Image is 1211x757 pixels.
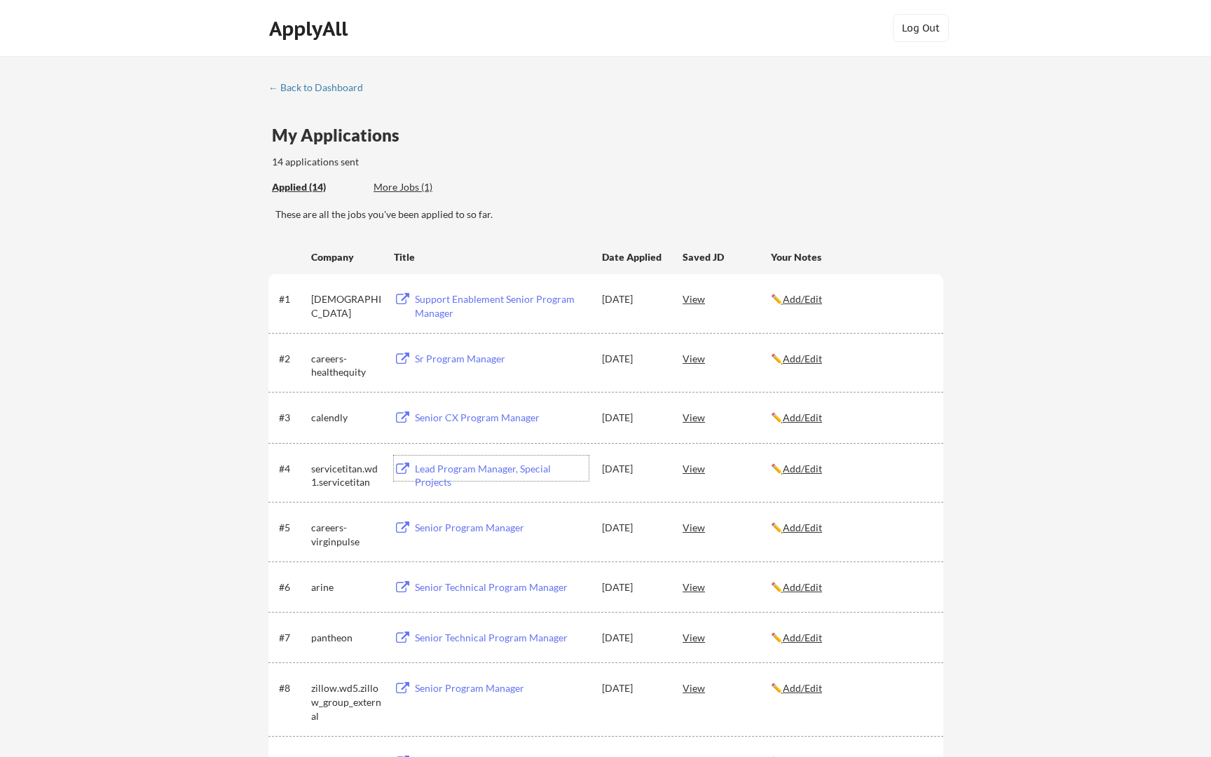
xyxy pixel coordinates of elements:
div: [DEMOGRAPHIC_DATA] [311,292,381,320]
div: Company [311,250,381,264]
div: #1 [279,292,306,306]
div: Senior Program Manager [415,521,589,535]
div: ✏️ [771,681,931,695]
div: #6 [279,580,306,594]
div: ✏️ [771,411,931,425]
div: Senior Program Manager [415,681,589,695]
div: ✏️ [771,462,931,476]
div: [DATE] [602,681,664,695]
div: Date Applied [602,250,664,264]
div: careers-virginpulse [311,521,381,548]
div: My Applications [272,127,411,144]
div: ✏️ [771,521,931,535]
u: Add/Edit [783,463,822,475]
div: [DATE] [602,292,664,306]
div: Sr Program Manager [415,352,589,366]
div: ✏️ [771,580,931,594]
div: [DATE] [602,411,664,425]
div: View [683,404,771,430]
u: Add/Edit [783,353,822,364]
div: View [683,514,771,540]
u: Add/Edit [783,682,822,694]
div: View [683,346,771,371]
button: Log Out [893,14,949,42]
div: servicetitan.wd1.servicetitan [311,462,381,489]
div: These are all the jobs you've been applied to so far. [275,207,943,221]
div: ✏️ [771,352,931,366]
div: ✏️ [771,292,931,306]
div: Lead Program Manager, Special Projects [415,462,589,489]
div: View [683,625,771,650]
div: #2 [279,352,306,366]
div: [DATE] [602,580,664,594]
div: arine [311,580,381,594]
div: Senior Technical Program Manager [415,631,589,645]
u: Add/Edit [783,411,822,423]
div: ✏️ [771,631,931,645]
div: zillow.wd5.zillow_group_external [311,681,381,723]
div: #8 [279,681,306,695]
div: [DATE] [602,462,664,476]
div: More Jobs (1) [374,180,477,194]
u: Add/Edit [783,581,822,593]
div: pantheon [311,631,381,645]
div: View [683,456,771,481]
div: #7 [279,631,306,645]
div: Applied (14) [272,180,363,194]
div: ← Back to Dashboard [268,83,374,93]
div: Your Notes [771,250,931,264]
div: View [683,286,771,311]
div: View [683,675,771,700]
div: [DATE] [602,631,664,645]
div: #4 [279,462,306,476]
u: Add/Edit [783,632,822,643]
div: Senior CX Program Manager [415,411,589,425]
div: [DATE] [602,352,664,366]
div: #5 [279,521,306,535]
div: [DATE] [602,521,664,535]
a: ← Back to Dashboard [268,82,374,96]
u: Add/Edit [783,521,822,533]
div: View [683,574,771,599]
div: Support Enablement Senior Program Manager [415,292,589,320]
div: 14 applications sent [272,155,543,169]
div: calendly [311,411,381,425]
div: Saved JD [683,244,771,269]
div: careers-healthequity [311,352,381,379]
div: #3 [279,411,306,425]
div: These are job applications we think you'd be a good fit for, but couldn't apply you to automatica... [374,180,477,195]
u: Add/Edit [783,293,822,305]
div: Title [394,250,589,264]
div: These are all the jobs you've been applied to so far. [272,180,363,195]
div: Senior Technical Program Manager [415,580,589,594]
div: ApplyAll [269,17,352,41]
